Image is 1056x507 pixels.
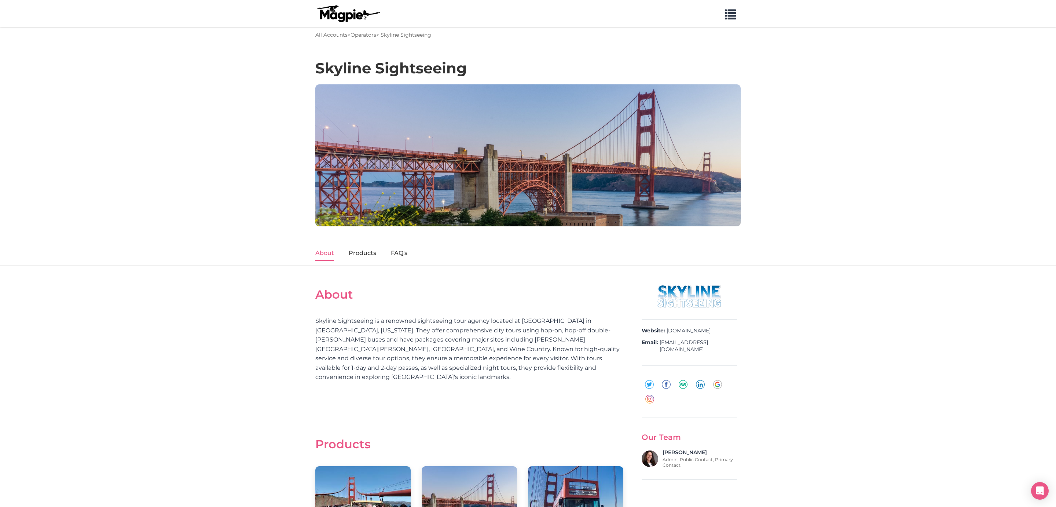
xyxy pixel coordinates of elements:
[663,449,737,456] h4: [PERSON_NAME]
[315,437,623,451] h2: Products
[349,246,376,261] a: Products
[663,457,737,468] p: Admin, Public Contact, Primary Contact
[660,339,737,353] a: [EMAIL_ADDRESS][DOMAIN_NAME]
[315,316,623,401] div: Skyline Sightseeing is a renowned sightseeing tour agency located at [GEOGRAPHIC_DATA] in [GEOGRA...
[315,5,381,22] img: logo-ab69f6fb50320c5b225c76a69d11143b.png
[679,380,687,389] img: tripadvisor-round-01-385d03172616b1a1306be21ef117dde3.svg
[315,59,467,77] h1: Skyline Sightseeing
[645,380,654,389] img: twitter-round-01-cd1e625a8cae957d25deef6d92bf4839.svg
[713,380,722,389] img: google-round-01-4c7ae292eccd65b64cc32667544fd5c1.svg
[315,84,741,226] img: Skyline Sightseeing banner
[696,380,705,389] img: linkedin-round-01-4bc9326eb20f8e88ec4be7e8773b84b7.svg
[391,246,407,261] a: FAQ's
[315,32,348,38] a: All Accounts
[662,380,671,389] img: facebook-round-01-50ddc191f871d4ecdbe8252d2011563a.svg
[642,433,737,442] h3: Our Team
[315,288,623,302] h2: About
[667,327,711,335] a: [DOMAIN_NAME]
[653,284,726,309] img: Skyline Sightseeing logo
[642,451,658,467] img: Jessica Rebstock
[645,395,654,404] img: instagram-round-01-d873700d03cfe9216e9fb2676c2aa726.svg
[642,339,658,346] strong: Email:
[351,32,376,38] a: Operators
[642,327,665,335] strong: Website:
[315,31,431,39] div: > > Skyline Sightseeing
[315,246,334,261] a: About
[1031,482,1049,500] div: Open Intercom Messenger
